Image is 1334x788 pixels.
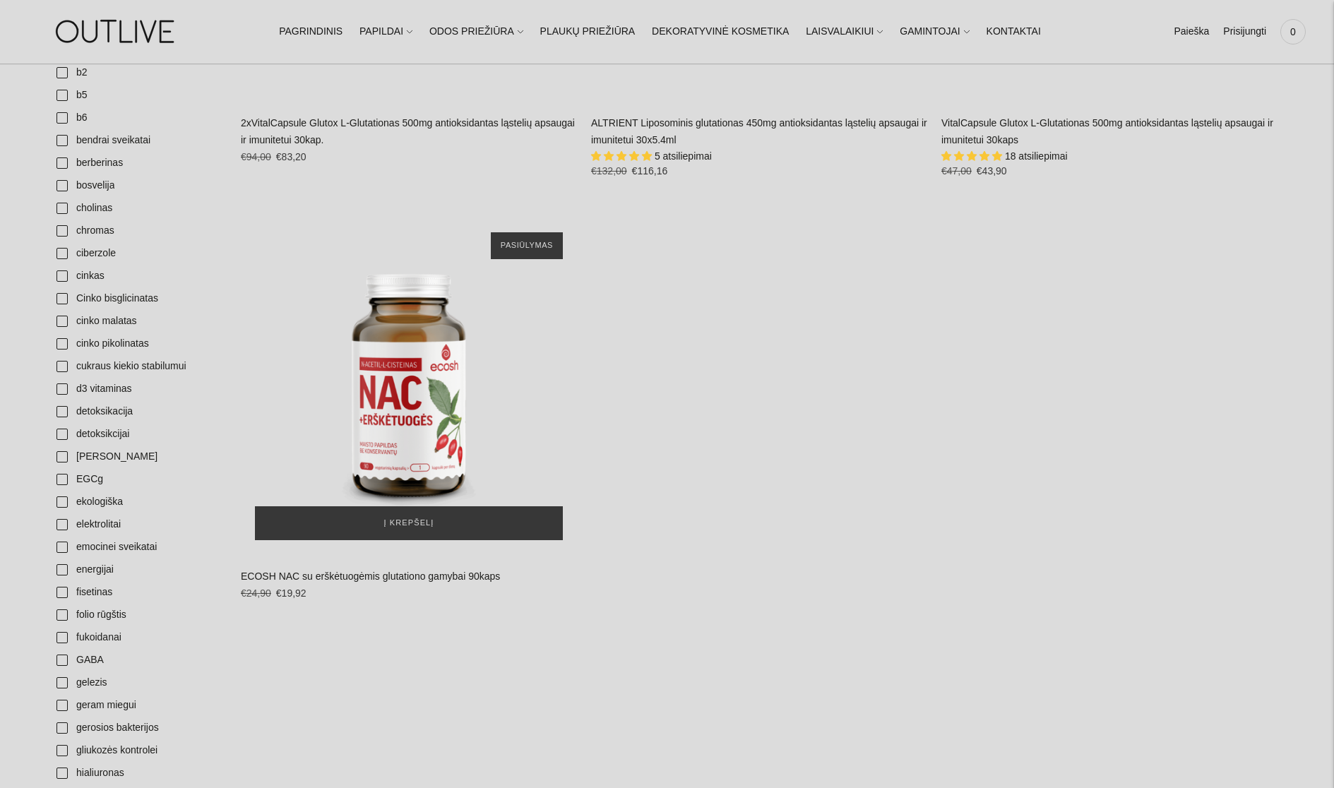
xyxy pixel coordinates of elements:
[48,84,227,107] a: b5
[941,150,1005,162] span: 5.00 stars
[48,129,227,152] a: bendrai sveikatai
[48,491,227,513] a: ekologiška
[48,468,227,491] a: EGCg
[276,151,306,162] span: €83,20
[276,587,306,599] span: €19,92
[977,165,1007,177] span: €43,90
[48,739,227,762] a: gliukozės kontrolei
[941,117,1273,145] a: VitalCapsule Glutox L-Glutationas 500mg antioksidantas ląstelių apsaugai ir imunitetui 30kaps
[279,16,343,47] a: PAGRINDINIS
[48,513,227,536] a: elektrolitai
[48,152,227,174] a: berberinas
[48,107,227,129] a: b6
[241,117,575,145] a: 2xVitalCapsule Glutox L-Glutationas 500mg antioksidantas ląstelių apsaugai ir imunitetui 30kap.
[1174,16,1209,47] a: Paieška
[241,571,500,582] a: ECOSH NAC su erškėtuogėmis glutationo gamybai 90kaps
[429,16,523,47] a: ODOS PRIEŽIŪRA
[48,446,227,468] a: [PERSON_NAME]
[48,604,227,626] a: folio rūgštis
[655,150,712,162] span: 5 atsiliepimai
[48,717,227,739] a: gerosios bakterijos
[48,220,227,242] a: chromas
[48,197,227,220] a: cholinas
[255,506,563,540] button: Į krepšelį
[241,587,271,599] s: €24,90
[48,671,227,694] a: gelezis
[359,16,412,47] a: PAPILDAI
[48,762,227,784] a: hialiuronas
[48,626,227,649] a: fukoidanai
[591,150,655,162] span: 5.00 stars
[48,310,227,333] a: cinko malatas
[48,61,227,84] a: b2
[48,242,227,265] a: ciberzole
[900,16,969,47] a: GAMINTOJAI
[48,378,227,400] a: d3 vitaminas
[48,333,227,355] a: cinko pikolinatas
[48,423,227,446] a: detoksikcijai
[28,7,205,56] img: OUTLIVE
[1005,150,1068,162] span: 18 atsiliepimai
[941,165,972,177] s: €47,00
[48,694,227,717] a: geram miegui
[48,355,227,378] a: cukraus kiekio stabilumui
[1280,16,1306,47] a: 0
[987,16,1041,47] a: KONTAKTAI
[806,16,883,47] a: LAISVALAIKIUI
[48,536,227,559] a: emocinei sveikatai
[48,265,227,287] a: cinkas
[48,559,227,581] a: energijai
[652,16,789,47] a: DEKORATYVINĖ KOSMETIKA
[241,151,271,162] s: €94,00
[1223,16,1266,47] a: Prisijungti
[48,287,227,310] a: Cinko bisglicinatas
[48,174,227,197] a: bosvelija
[384,516,434,530] span: Į krepšelį
[632,165,668,177] span: €116,16
[48,649,227,671] a: GABA
[48,581,227,604] a: fisetinas
[540,16,636,47] a: PLAUKŲ PRIEŽIŪRA
[241,218,577,554] a: ECOSH NAC su erškėtuogėmis glutationo gamybai 90kaps
[591,165,627,177] s: €132,00
[48,400,227,423] a: detoksikacija
[591,117,927,145] a: ALTRIENT Liposominis glutationas 450mg antioksidantas ląstelių apsaugai ir imunitetui 30x5.4ml
[1283,22,1303,42] span: 0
